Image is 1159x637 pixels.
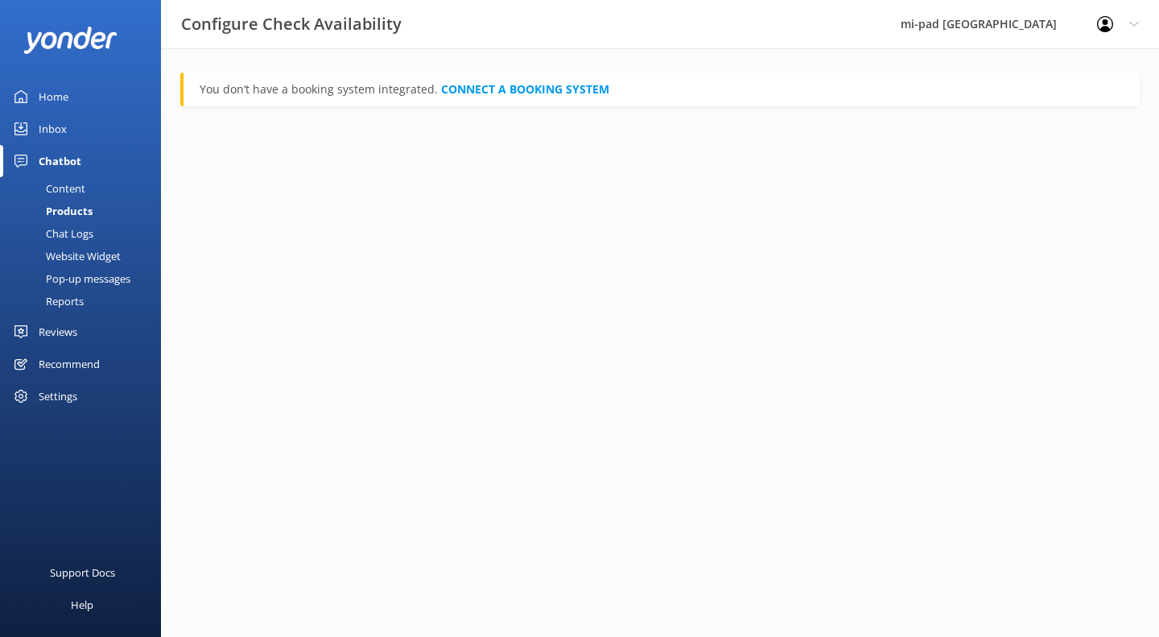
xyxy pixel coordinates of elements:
[10,222,161,245] a: Chat Logs
[39,145,81,177] div: Chatbot
[10,290,84,312] div: Reports
[10,200,161,222] a: Products
[39,380,77,412] div: Settings
[50,556,115,589] div: Support Docs
[441,81,609,97] a: CONNECT A BOOKING SYSTEM
[10,177,85,200] div: Content
[71,589,93,621] div: Help
[10,222,93,245] div: Chat Logs
[10,245,161,267] a: Website Widget
[39,316,77,348] div: Reviews
[10,267,161,290] a: Pop-up messages
[10,245,121,267] div: Website Widget
[200,81,1124,98] p: You don’t have a booking system integrated.
[24,27,117,53] img: yonder-white-logo.png
[10,177,161,200] a: Content
[10,200,93,222] div: Products
[10,290,161,312] a: Reports
[39,113,67,145] div: Inbox
[10,267,130,290] div: Pop-up messages
[39,348,100,380] div: Recommend
[39,81,68,113] div: Home
[181,11,402,37] h3: Configure Check Availability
